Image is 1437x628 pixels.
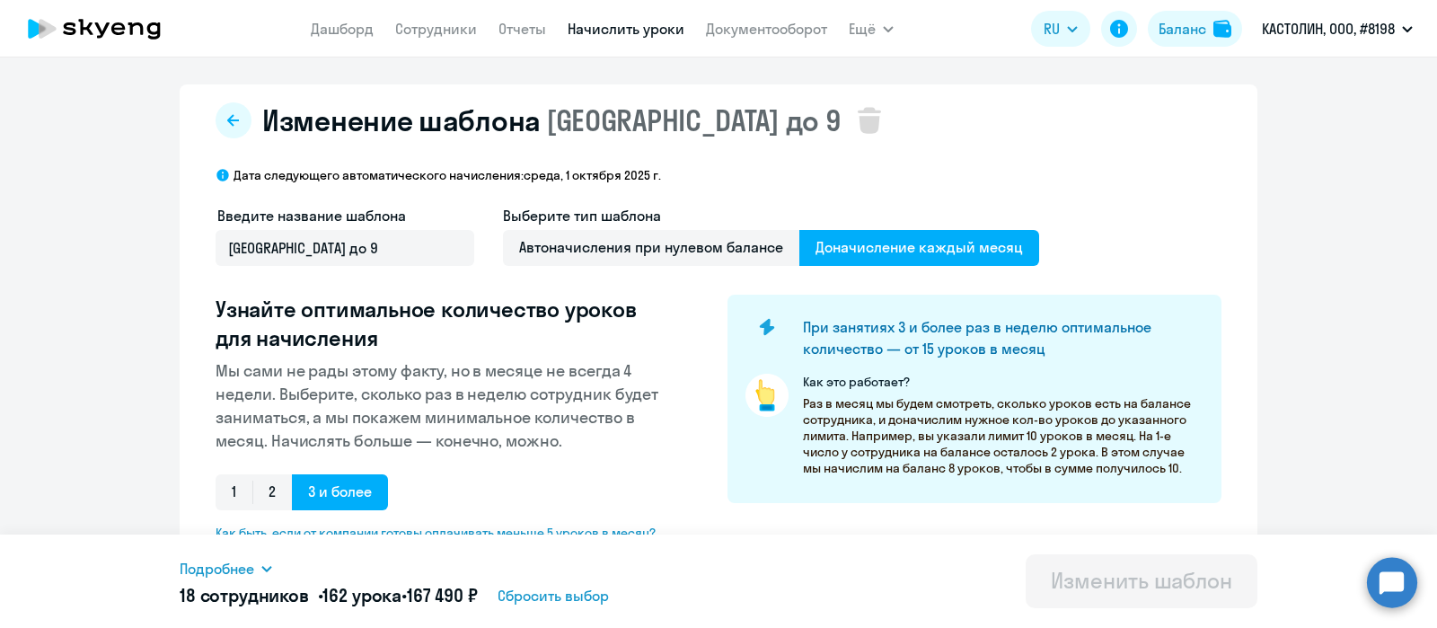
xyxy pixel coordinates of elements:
span: Изменение шаблона [262,102,541,138]
div: Изменить шаблон [1051,566,1232,595]
h4: При занятиях 3 и более раз в неделю оптимальное количество — от 15 уроков в месяц [803,316,1191,359]
span: 2 [252,474,292,510]
a: Отчеты [498,20,546,38]
span: Подробнее [180,558,254,579]
span: Как быть, если от компании готовы оплачивать меньше 5 уроков в месяц? [216,525,670,541]
a: Дашборд [311,20,374,38]
span: 162 урока [322,584,401,606]
span: 3 и более [292,474,388,510]
span: [GEOGRAPHIC_DATA] до 9 [546,102,841,138]
input: Без названия [216,230,474,266]
span: Сбросить выбор [498,585,609,606]
img: balance [1213,20,1231,38]
span: Введите название шаблона [217,207,406,225]
a: Начислить уроки [568,20,684,38]
p: Мы сами не рады этому факту, но в месяце не всегда 4 недели. Выберите, сколько раз в неделю сотру... [216,359,670,453]
a: Документооборот [706,20,827,38]
span: Ещё [849,18,876,40]
span: Доначисление каждый месяц [799,230,1039,266]
p: Дата следующего автоматического начисления: среда, 1 октября 2025 г. [234,167,661,183]
a: Сотрудники [395,20,477,38]
p: КАСТОЛИН, ООО, #8198 [1262,18,1395,40]
span: Автоначисления при нулевом балансе [503,230,799,266]
button: Балансbalance [1148,11,1242,47]
img: pointer-circle [745,374,789,417]
div: Баланс [1159,18,1206,40]
h3: Узнайте оптимальное количество уроков для начисления [216,295,670,352]
button: Изменить шаблон [1026,554,1257,608]
p: Раз в месяц мы будем смотреть, сколько уроков есть на балансе сотрудника, и доначислим нужное кол... [803,395,1203,476]
p: Как это работает? [803,374,1203,390]
button: КАСТОЛИН, ООО, #8198 [1253,7,1422,50]
button: RU [1031,11,1090,47]
span: 1 [216,474,252,510]
h5: 18 сотрудников • • [180,583,478,608]
span: RU [1044,18,1060,40]
button: Ещё [849,11,894,47]
span: 167 490 ₽ [407,584,478,606]
h4: Выберите тип шаблона [503,205,1039,226]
